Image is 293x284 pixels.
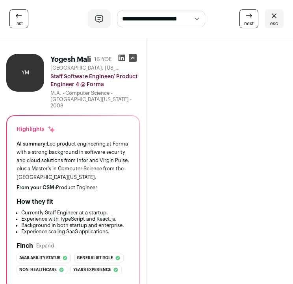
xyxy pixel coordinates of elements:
h1: Yogesh Mali [50,54,91,65]
div: Product Engineer [17,184,130,191]
span: Availability status [19,254,60,262]
h2: Finch [17,241,33,251]
li: Experience with TypeScript and React.js. [21,216,130,222]
div: Highlights [17,125,56,133]
h2: How they fit [17,197,53,207]
span: [GEOGRAPHIC_DATA], [US_STATE], [GEOGRAPHIC_DATA] [50,65,121,71]
span: Non-healthcare [19,266,57,274]
a: next [239,9,258,28]
li: Currently Staff Engineer at a startup. [21,210,130,216]
a: last [9,9,28,28]
span: esc [270,20,278,27]
span: next [244,20,254,27]
span: Years experience [73,266,111,274]
div: Led product engineering at Forma with a strong background in software security and cloud solution... [17,140,130,181]
span: last [15,20,23,27]
li: Experience scaling SaaS applications. [21,229,130,235]
button: Expand [36,243,54,249]
div: 16 YOE [94,55,112,63]
span: AI summary: [17,141,47,146]
div: YM [6,54,44,92]
li: Background in both startup and enterprise. [21,222,130,229]
span: Generalist role [77,254,113,262]
div: Staff Software Engineer/ Product Engineer 4 @ Forma [50,73,140,89]
span: From your CSM: [17,185,56,190]
a: esc [265,9,284,28]
div: M.A. - Computer Science - [GEOGRAPHIC_DATA][US_STATE] - 2008 [50,90,140,109]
